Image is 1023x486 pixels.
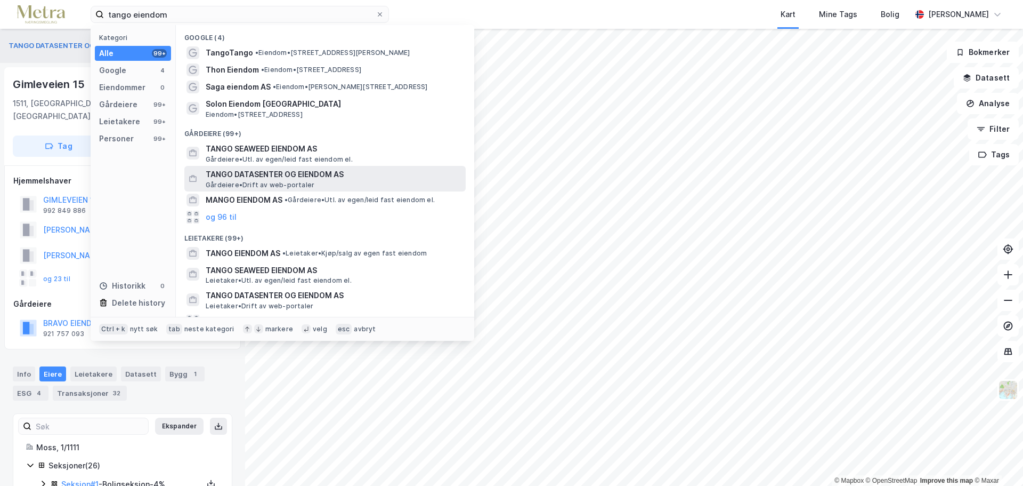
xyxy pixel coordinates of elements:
div: Hjemmelshaver [13,174,232,187]
span: TANGO DATASENTER OG EIENDOM AS [206,168,461,181]
span: TANGO SEAWEED EIENDOM AS [206,142,461,155]
div: avbryt [354,325,376,333]
button: TANGO DATASENTER OG EIENDOM AS [9,41,142,51]
img: Z [998,380,1018,400]
div: 4 [34,388,44,399]
input: Søk [31,418,148,434]
div: [PERSON_NAME] [928,8,989,21]
button: Filter [968,118,1019,140]
div: Personer [99,132,134,145]
div: 1511, [GEOGRAPHIC_DATA], [GEOGRAPHIC_DATA] [13,97,188,123]
span: • [255,49,258,57]
button: Tag [13,136,104,157]
span: Eiendom • [STREET_ADDRESS][PERSON_NAME] [255,49,410,57]
div: Alle [99,47,113,60]
span: Eiendom • [STREET_ADDRESS] [261,66,361,74]
div: 0 [158,282,167,290]
div: 32 [111,388,123,399]
div: Eiere [39,367,66,381]
button: Datasett [954,67,1019,89]
span: TANGO SEAWEED EIENDOM AS [206,264,461,277]
div: Gårdeiere [99,98,137,111]
button: Analyse [957,93,1019,114]
button: og 96 til [206,211,237,224]
span: Saga eiendom AS [206,81,271,93]
button: Tags [969,144,1019,165]
span: Leietaker • Kjøp/salg av egen fast eiendom [282,249,427,258]
span: Gårdeiere • Utl. av egen/leid fast eiendom el. [285,196,435,204]
span: Eiendom • [PERSON_NAME][STREET_ADDRESS] [273,83,428,91]
input: Søk på adresse, matrikkel, gårdeiere, leietakere eller personer [104,6,376,22]
span: Thon Eiendom [206,63,259,76]
span: TANGO EIENDOM AS [206,247,280,260]
span: Leietaker • Drift av web-portaler [206,302,313,310]
div: 992 849 886 [43,206,86,215]
div: Bolig [881,8,899,21]
div: Kontrollprogram for chat [970,435,1023,486]
div: Delete history [112,297,165,309]
div: 99+ [152,100,167,109]
div: Transaksjoner [53,386,127,401]
span: • [261,66,264,74]
div: Ctrl + k [99,324,128,334]
div: 99+ [152,117,167,126]
span: • [285,196,288,204]
div: 0 [158,83,167,92]
div: Kart [781,8,795,21]
div: esc [336,324,352,334]
span: MANGO EIENDOM AS [206,194,282,206]
span: • [273,83,276,91]
div: Datasett [121,367,161,381]
a: OpenStreetMap [866,477,918,484]
div: tab [166,324,182,334]
div: 1 [190,369,200,379]
img: metra-logo.256734c3b2bbffee19d4.png [17,5,65,24]
div: Gårdeiere (99+) [176,121,474,140]
span: TANGO DATASENTER OG EIENDOM AS [206,289,461,302]
a: Mapbox [834,477,864,484]
span: • [282,249,286,257]
span: Leietaker • Utl. av egen/leid fast eiendom el. [206,276,352,285]
span: Solon Eiendom [GEOGRAPHIC_DATA] [206,98,461,110]
div: markere [265,325,293,333]
div: nytt søk [130,325,158,333]
div: Historikk [99,280,145,292]
div: Moss, 1/1111 [36,441,219,454]
div: Gårdeiere [13,298,232,310]
div: Google [99,64,126,77]
div: Bygg [165,367,205,381]
div: Leietakere [99,115,140,128]
iframe: Chat Widget [970,435,1023,486]
div: Seksjoner ( 26 ) [48,459,219,472]
div: 99+ [152,49,167,58]
div: Google (4) [176,25,474,44]
div: ESG [13,386,48,401]
div: 4 [158,66,167,75]
span: Gårdeiere • Utl. av egen/leid fast eiendom el. [206,155,353,164]
div: 921 757 093 [43,330,84,338]
a: Improve this map [920,477,973,484]
div: Leietakere (99+) [176,226,474,245]
div: Mine Tags [819,8,857,21]
span: Eiendom • [STREET_ADDRESS] [206,110,303,119]
div: Kategori [99,34,171,42]
button: Bokmerker [947,42,1019,63]
div: Gimleveien 15 [13,76,86,93]
div: Leietakere [70,367,117,381]
div: velg [313,325,327,333]
button: Ekspander [155,418,204,435]
div: Info [13,367,35,381]
button: og 96 til [206,315,237,328]
span: TangoTango [206,46,253,59]
span: Gårdeiere • Drift av web-portaler [206,181,314,189]
div: neste kategori [184,325,234,333]
div: Eiendommer [99,81,145,94]
div: 99+ [152,134,167,143]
